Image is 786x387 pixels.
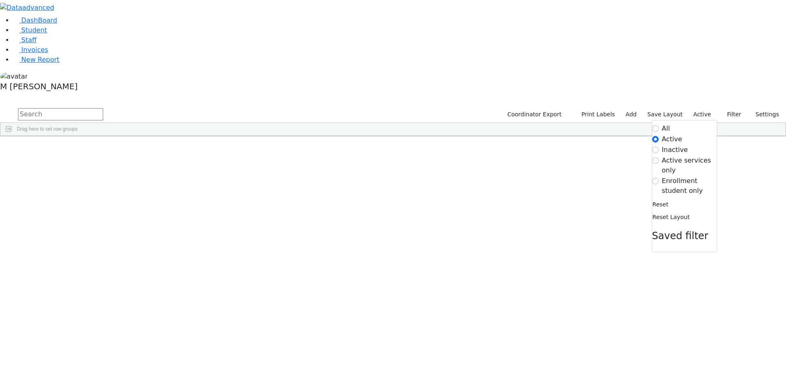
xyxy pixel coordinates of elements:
button: Reset [652,198,669,211]
a: Student [13,26,47,34]
a: New Report [13,56,59,63]
span: DashBoard [21,16,57,24]
label: Inactive [662,145,688,155]
button: Reset Layout [652,211,690,224]
button: Save Layout [644,108,686,121]
button: Filter [716,108,745,121]
a: Staff [13,36,36,44]
label: Active [690,108,715,121]
span: Saved filter [652,230,709,242]
span: New Report [21,56,59,63]
label: Active [662,134,682,144]
a: DashBoard [13,16,57,24]
label: Enrollment student only [662,176,717,196]
a: Invoices [13,46,48,54]
div: Settings [652,120,717,252]
button: Coordinator Export [502,108,565,121]
label: All [662,124,670,134]
input: Search [18,108,103,120]
input: All [652,125,659,132]
span: Staff [21,36,36,44]
span: Student [21,26,47,34]
span: Drag here to set row groups [17,126,78,132]
label: Active services only [662,156,717,175]
button: Settings [745,108,783,121]
a: Add [622,108,640,121]
input: Active [652,136,659,143]
span: Invoices [21,46,48,54]
input: Enrollment student only [652,178,659,184]
input: Active services only [652,157,659,164]
button: Print Labels [572,108,619,121]
input: Inactive [652,147,659,153]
